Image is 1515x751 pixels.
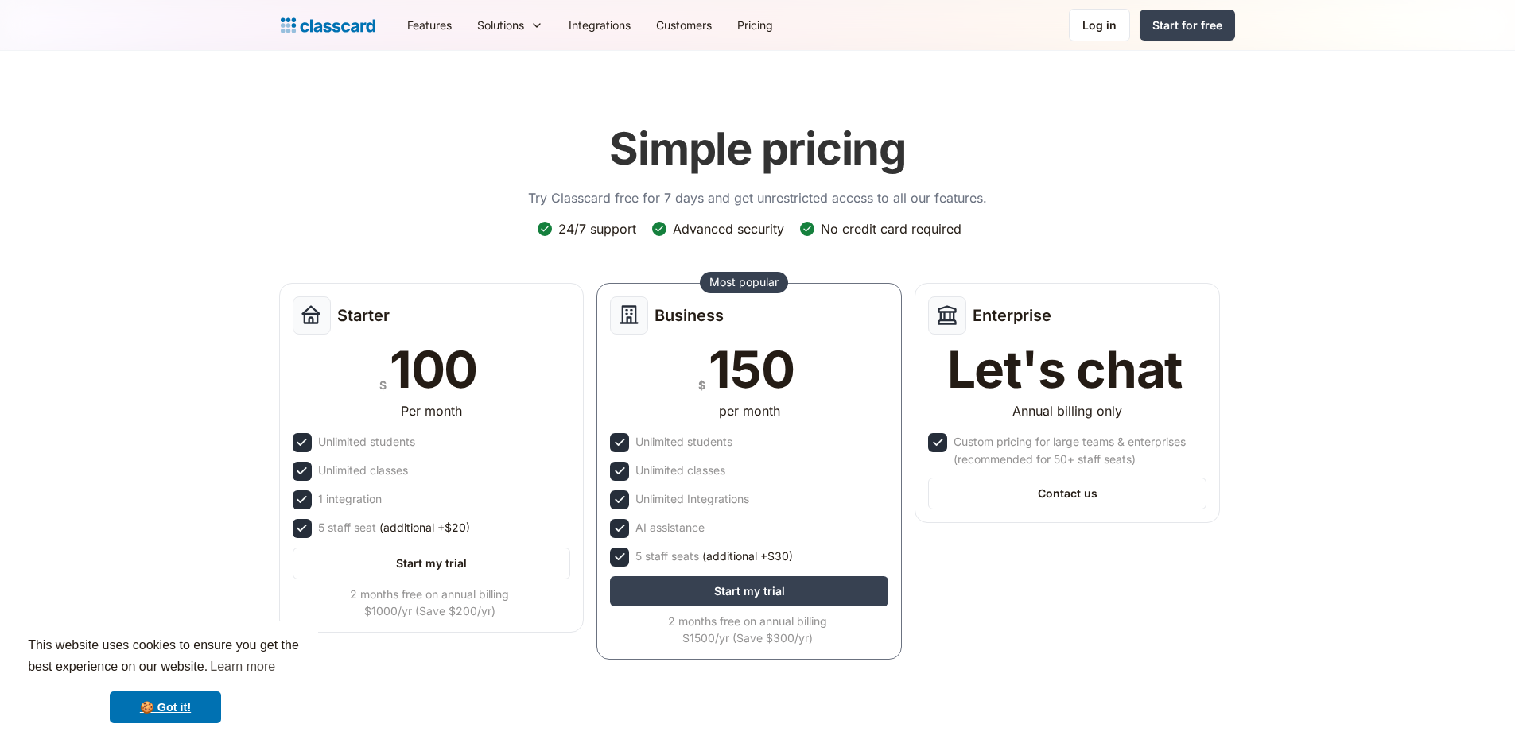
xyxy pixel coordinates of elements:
div: 2 months free on annual billing $1500/yr (Save $300/yr) [610,613,885,646]
a: learn more about cookies [208,655,278,679]
div: Unlimited Integrations [635,490,749,508]
div: $ [698,375,705,395]
a: Start my trial [293,548,571,579]
a: Customers [643,7,724,43]
div: 1 integration [318,490,382,508]
div: No credit card required [821,220,961,238]
div: $ [379,375,387,395]
h2: Starter [337,306,390,325]
div: 24/7 support [558,220,636,238]
a: home [281,14,375,37]
div: Annual billing only [1012,401,1122,420]
div: 5 staff seat [318,519,470,536]
div: Custom pricing for large teams & enterprises (recommended for 50+ staff seats) [954,433,1203,468]
h2: Business [655,306,724,325]
div: Unlimited students [318,433,415,451]
div: Unlimited classes [635,462,725,479]
a: Features [394,7,464,43]
div: Let's chat [947,344,1183,395]
div: Unlimited classes [318,462,408,479]
a: Integrations [556,7,643,43]
div: Solutions [477,17,524,33]
div: Most popular [709,274,779,290]
div: Unlimited students [635,433,732,451]
div: Per month [401,401,462,420]
div: Start for free [1152,17,1222,33]
div: Log in [1082,17,1117,33]
p: Try Classcard free for 7 days and get unrestricted access to all our features. [528,188,987,207]
h2: Enterprise [973,306,1051,325]
div: AI assistance [635,519,705,536]
div: per month [719,401,780,420]
h1: Simple pricing [609,122,906,176]
a: dismiss cookie message [110,691,221,723]
div: 5 staff seats [635,548,793,565]
span: (additional +$20) [379,519,470,536]
div: Advanced security [673,220,784,238]
div: Solutions [464,7,556,43]
div: cookieconsent [13,621,318,738]
span: This website uses cookies to ensure you get the best experience on our website. [28,636,303,679]
div: 2 months free on annual billing $1000/yr (Save $200/yr) [293,586,568,619]
a: Start my trial [610,576,888,606]
a: Start for free [1140,10,1235,41]
a: Contact us [928,478,1206,509]
a: Log in [1069,9,1130,41]
span: (additional +$30) [702,548,793,565]
div: 150 [709,344,794,395]
div: 100 [390,344,477,395]
a: Pricing [724,7,786,43]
